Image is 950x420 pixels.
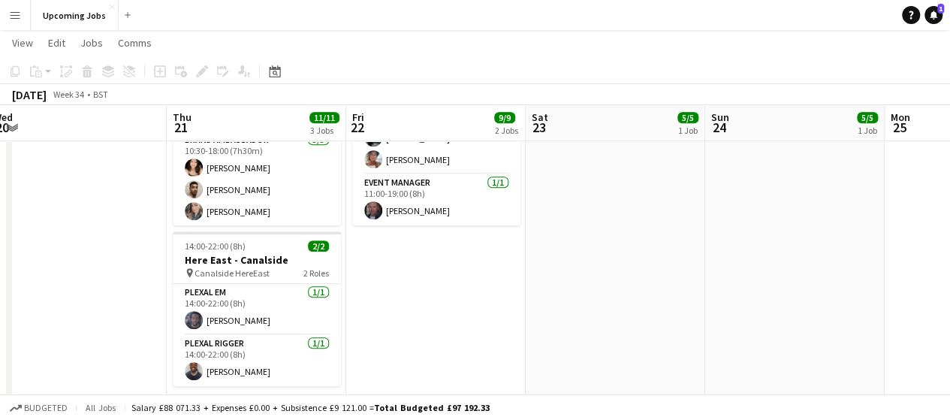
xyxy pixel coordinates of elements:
[352,110,364,124] span: Fri
[48,36,65,50] span: Edit
[195,267,270,279] span: Canalside HereEast
[24,403,68,413] span: Budgeted
[12,36,33,50] span: View
[173,131,341,226] app-card-role: Brand Ambassador3/310:30-18:00 (7h30m)[PERSON_NAME][PERSON_NAME][PERSON_NAME]
[711,110,729,124] span: Sun
[532,110,548,124] span: Sat
[303,267,329,279] span: 2 Roles
[937,4,944,14] span: 1
[173,231,341,386] app-job-card: 14:00-22:00 (8h)2/2Here East - Canalside Canalside HereEast2 RolesPlexal EM1/114:00-22:00 (8h)[PE...
[495,125,518,136] div: 2 Jobs
[50,89,87,100] span: Week 34
[6,33,39,53] a: View
[74,33,109,53] a: Jobs
[12,87,47,102] div: [DATE]
[374,402,490,413] span: Total Budgeted £97 192.33
[173,110,192,124] span: Thu
[173,284,341,335] app-card-role: Plexal EM1/114:00-22:00 (8h)[PERSON_NAME]
[309,112,339,123] span: 11/11
[170,119,192,136] span: 21
[42,33,71,53] a: Edit
[185,240,246,252] span: 14:00-22:00 (8h)
[709,119,729,136] span: 24
[494,112,515,123] span: 9/9
[678,125,698,136] div: 1 Job
[173,335,341,386] app-card-role: Plexal Rigger1/114:00-22:00 (8h)[PERSON_NAME]
[173,253,341,267] h3: Here East - Canalside
[858,125,877,136] div: 1 Job
[31,1,119,30] button: Upcoming Jobs
[350,119,364,136] span: 22
[93,89,108,100] div: BST
[112,33,158,53] a: Comms
[891,110,910,124] span: Mon
[118,36,152,50] span: Comms
[80,36,103,50] span: Jobs
[888,119,910,136] span: 25
[924,6,942,24] a: 1
[529,119,548,136] span: 23
[131,402,490,413] div: Salary £88 071.33 + Expenses £0.00 + Subsistence £9 121.00 =
[8,400,70,416] button: Budgeted
[677,112,698,123] span: 5/5
[308,240,329,252] span: 2/2
[83,402,119,413] span: All jobs
[310,125,339,136] div: 3 Jobs
[352,174,520,225] app-card-role: Event Manager1/111:00-19:00 (8h)[PERSON_NAME]
[857,112,878,123] span: 5/5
